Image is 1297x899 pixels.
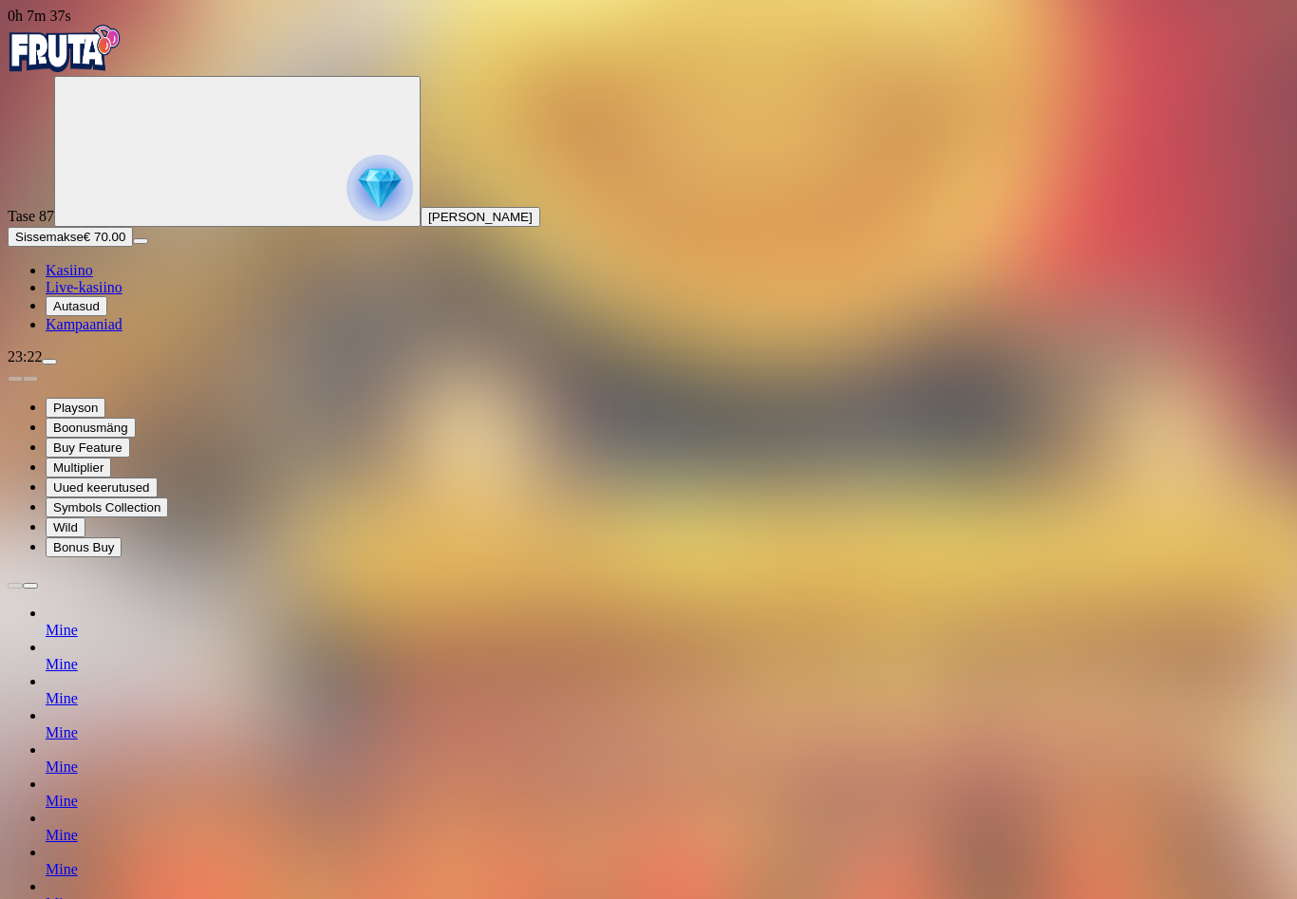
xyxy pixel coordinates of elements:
[23,376,38,382] button: next slide
[46,759,78,775] a: Mine
[46,724,78,740] a: Mine
[53,440,122,455] span: Buy Feature
[53,401,98,415] span: Playson
[46,861,78,877] a: Mine
[53,421,128,435] span: Boonusmäng
[46,316,122,332] a: Kampaaniad
[53,299,100,313] span: Autasud
[8,25,540,333] nav: Primary
[428,210,533,224] span: [PERSON_NAME]
[46,622,78,638] a: Mine
[53,500,160,515] span: Symbols Collection
[54,76,421,227] button: reward progress
[46,296,107,316] button: Autasud
[8,59,122,75] a: Fruta
[8,208,54,224] span: Tase 87
[42,359,57,365] button: menu
[23,583,38,589] button: next slide
[46,497,168,517] button: Symbols Collection
[46,793,78,809] a: Mine
[84,230,125,244] span: € 70.00
[8,376,23,382] button: prev slide
[46,827,78,843] a: Mine
[46,279,122,295] a: Live-kasiino
[8,25,122,72] img: Fruta
[53,540,114,554] span: Bonus Buy
[46,458,111,478] button: Multiplier
[421,207,540,227] button: [PERSON_NAME]
[15,230,84,244] span: Sissemakse
[8,262,540,333] nav: Main menu
[8,583,23,589] button: prev slide
[347,155,413,221] img: reward progress
[46,690,78,706] a: Mine
[133,238,148,244] button: menu
[46,262,93,278] a: Kasiino
[53,480,150,495] span: Uued keerutused
[8,227,133,247] button: Sissemakseplus icon€ 70.00
[46,537,122,557] button: Bonus Buy
[46,438,130,458] button: Buy Feature
[46,418,136,438] button: Boonusmäng
[46,478,158,497] button: Uued keerutused
[53,460,103,475] span: Multiplier
[46,398,105,418] button: Playson
[8,348,42,365] span: 23:22
[46,656,78,672] a: Mine
[46,517,85,537] button: Wild
[53,520,78,534] span: Wild
[8,8,71,24] span: user session time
